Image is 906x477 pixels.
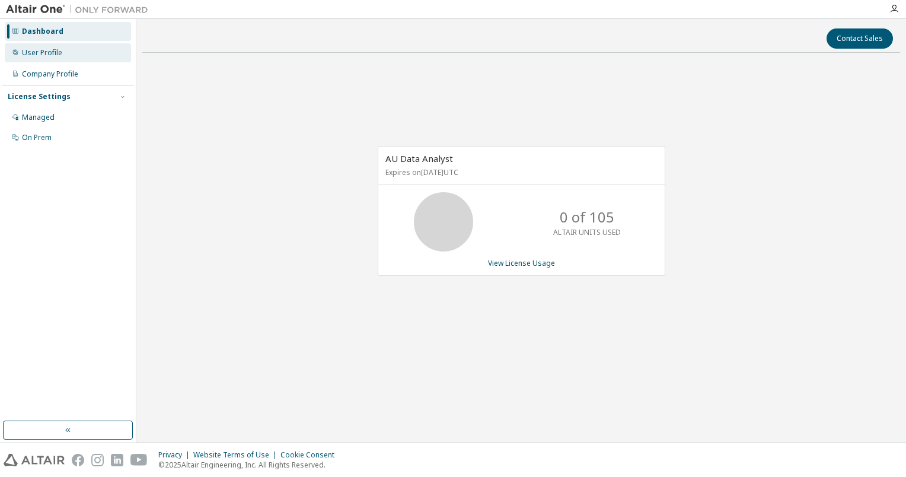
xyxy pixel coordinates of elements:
div: On Prem [22,133,52,142]
div: Website Terms of Use [193,450,280,460]
img: Altair One [6,4,154,15]
p: 0 of 105 [560,207,614,227]
img: youtube.svg [130,454,148,466]
a: View License Usage [488,258,555,268]
div: Managed [22,113,55,122]
p: Expires on [DATE] UTC [385,167,655,177]
img: facebook.svg [72,454,84,466]
p: © 2025 Altair Engineering, Inc. All Rights Reserved. [158,460,342,470]
button: Contact Sales [827,28,893,49]
img: linkedin.svg [111,454,123,466]
div: Privacy [158,450,193,460]
div: User Profile [22,48,62,58]
img: instagram.svg [91,454,104,466]
div: Company Profile [22,69,78,79]
img: altair_logo.svg [4,454,65,466]
div: Cookie Consent [280,450,342,460]
p: ALTAIR UNITS USED [553,227,621,237]
div: License Settings [8,92,71,101]
span: AU Data Analyst [385,152,453,164]
div: Dashboard [22,27,63,36]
